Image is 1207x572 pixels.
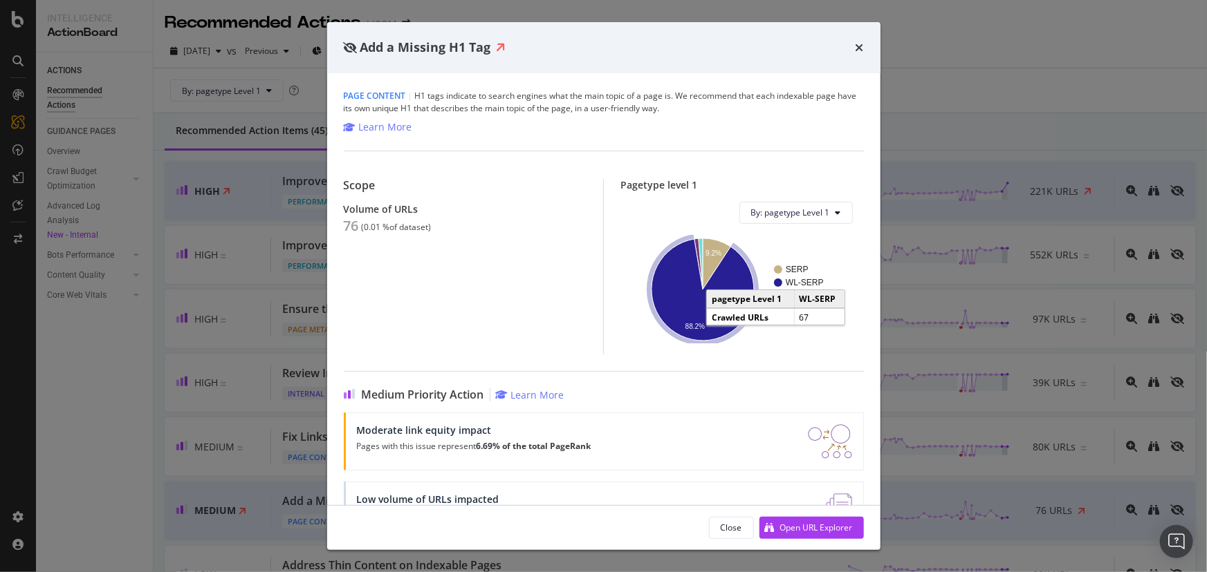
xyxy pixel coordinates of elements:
text: WL-SERP [786,278,824,287]
span: By: pagetype Level 1 [751,207,830,218]
p: Pages with this issue represent [357,441,591,451]
div: ( 0.01 % of dataset ) [362,222,432,232]
text: 9.2% [706,249,721,256]
div: Low volume of URLs impacted [357,493,566,505]
img: DDxVyA23.png [808,424,851,459]
button: Open URL Explorer [759,517,864,539]
span: | [408,90,413,102]
div: Open Intercom Messenger [1160,525,1193,558]
div: times [856,39,864,57]
div: Close [721,522,742,533]
text: Home [786,291,808,301]
div: Open URL Explorer [780,522,853,533]
strong: 6.69% of the total PageRank [477,440,591,452]
button: By: pagetype Level 1 [739,202,853,224]
span: Medium Priority Action [362,388,484,401]
div: Pagetype level 1 [620,179,864,191]
div: Learn More [511,388,564,401]
div: Volume of URLs [344,203,587,215]
div: eye-slash [344,42,358,53]
span: Add a Missing H1 Tag [360,39,491,55]
div: Learn More [359,120,412,134]
text: Services [786,304,818,314]
div: modal [327,22,881,550]
text: SERP [786,265,809,274]
button: Close [709,517,754,539]
span: Page Content [344,90,406,102]
a: Learn More [344,120,412,134]
text: 88.2% [685,323,705,330]
div: H1 tags indicate to search engines what the main topic of a page is. We recommend that each index... [344,90,864,115]
a: Learn More [496,388,564,401]
div: Moderate link equity impact [357,424,591,436]
svg: A chart. [632,235,848,343]
img: e5DMFwAAAABJRU5ErkJggg== [826,493,851,528]
div: Scope [344,179,587,192]
div: 76 [344,218,359,234]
